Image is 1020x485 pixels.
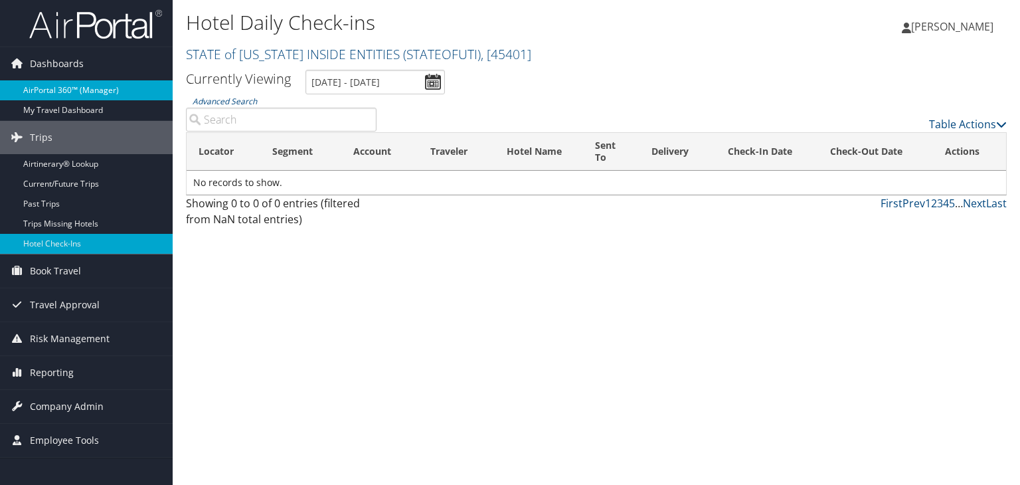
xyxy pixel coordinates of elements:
[30,121,52,154] span: Trips
[583,133,639,171] th: Sent To: activate to sort column ascending
[943,196,949,211] a: 4
[30,356,74,389] span: Reporting
[186,70,291,88] h3: Currently Viewing
[30,254,81,288] span: Book Travel
[341,133,418,171] th: Account: activate to sort column ascending
[193,96,257,107] a: Advanced Search
[418,133,495,171] th: Traveler: activate to sort column ascending
[30,424,99,457] span: Employee Tools
[403,45,481,63] span: ( STATEOFUTI )
[186,9,733,37] h1: Hotel Daily Check-ins
[305,70,445,94] input: [DATE] - [DATE]
[925,196,931,211] a: 1
[937,196,943,211] a: 3
[186,195,377,234] div: Showing 0 to 0 of 0 entries (filtered from NaN total entries)
[881,196,902,211] a: First
[902,196,925,211] a: Prev
[986,196,1007,211] a: Last
[949,196,955,211] a: 5
[186,108,377,132] input: Advanced Search
[481,45,531,63] span: , [ 45401 ]
[260,133,341,171] th: Segment: activate to sort column ascending
[931,196,937,211] a: 2
[30,390,104,423] span: Company Admin
[639,133,716,171] th: Delivery: activate to sort column ascending
[955,196,963,211] span: …
[30,288,100,322] span: Travel Approval
[963,196,986,211] a: Next
[186,45,531,63] a: STATE of [US_STATE] INSIDE ENTITIES
[818,133,933,171] th: Check-Out Date: activate to sort column ascending
[716,133,818,171] th: Check-In Date: activate to sort column ascending
[495,133,583,171] th: Hotel Name: activate to sort column ascending
[30,322,110,355] span: Risk Management
[187,171,1006,195] td: No records to show.
[30,47,84,80] span: Dashboards
[187,133,260,171] th: Locator: activate to sort column ascending
[933,133,1006,171] th: Actions
[929,117,1007,132] a: Table Actions
[911,19,993,34] span: [PERSON_NAME]
[29,9,162,40] img: airportal-logo.png
[902,7,1007,47] a: [PERSON_NAME]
